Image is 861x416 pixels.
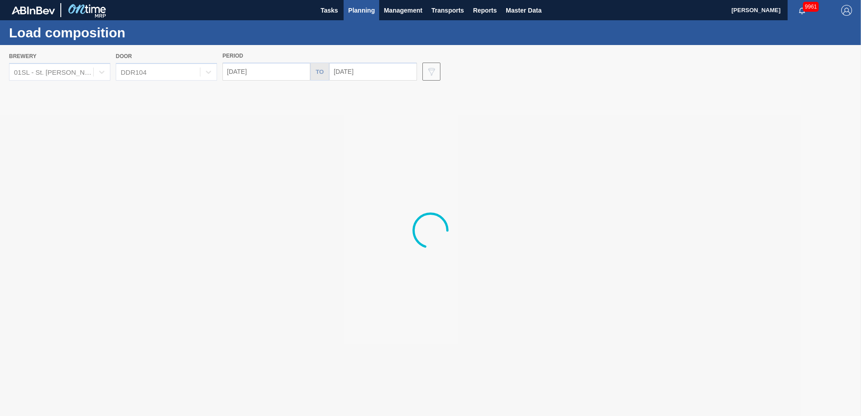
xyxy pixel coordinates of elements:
span: Management [384,5,422,16]
button: Notifications [788,4,816,17]
span: Planning [348,5,375,16]
span: 9961 [803,2,819,12]
span: Transports [431,5,464,16]
img: Logout [841,5,852,16]
span: Reports [473,5,497,16]
span: Master Data [506,5,541,16]
h1: Load composition [9,27,169,38]
span: Tasks [319,5,339,16]
img: TNhmsLtSVTkK8tSr43FrP2fwEKptu5GPRR3wAAAABJRU5ErkJggg== [12,6,55,14]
